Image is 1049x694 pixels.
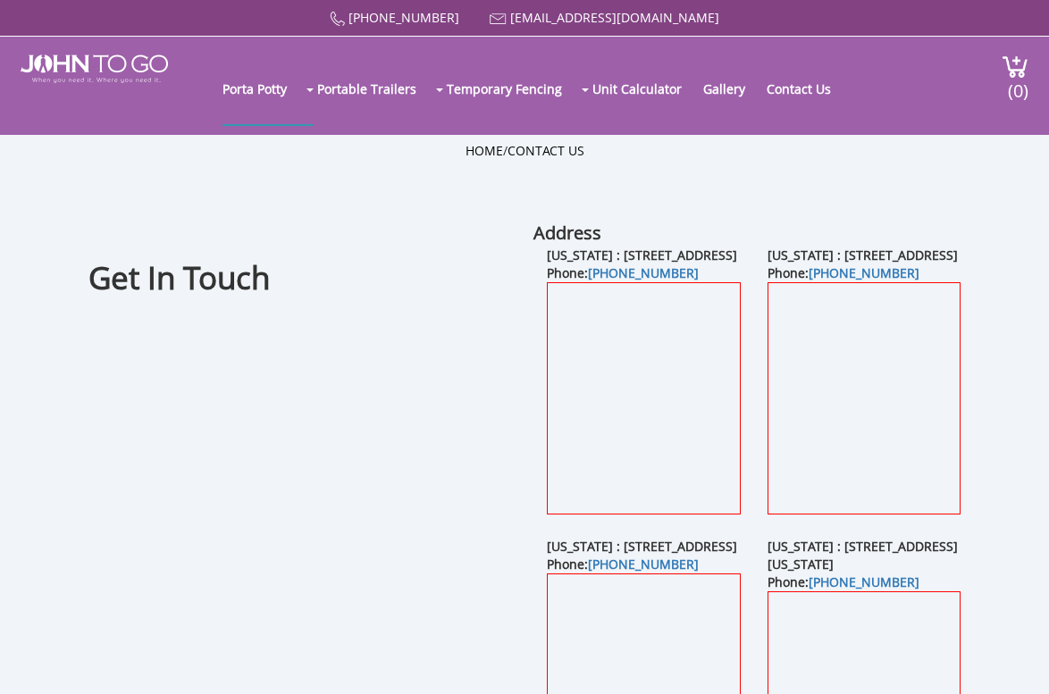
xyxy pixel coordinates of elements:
[1002,54,1028,79] img: cart a
[768,264,919,281] b: Phone:
[768,538,958,573] b: [US_STATE] : [STREET_ADDRESS][US_STATE]
[533,221,601,245] b: Address
[809,264,919,281] a: [PHONE_NUMBER]
[490,13,507,25] img: Mail
[466,142,503,159] a: Home
[809,573,919,590] a: [PHONE_NUMBER]
[547,556,699,573] b: Phone:
[1007,64,1028,103] span: (0)
[767,53,849,124] a: Contact Us
[330,12,345,27] img: Call
[547,538,737,555] b: [US_STATE] : [STREET_ADDRESS]
[510,9,719,26] a: [EMAIL_ADDRESS][DOMAIN_NAME]
[447,53,580,124] a: Temporary Fencing
[508,142,584,159] a: Contact Us
[588,264,699,281] a: [PHONE_NUMBER]
[222,53,305,124] a: Porta Potty
[703,53,763,124] a: Gallery
[317,53,434,124] a: Portable Trailers
[547,264,699,281] b: Phone:
[21,54,168,83] img: JOHN to go
[88,256,520,299] h1: Get In Touch
[768,247,958,263] b: [US_STATE] : [STREET_ADDRESS]
[466,142,584,160] ul: /
[547,247,737,263] b: [US_STATE] : [STREET_ADDRESS]
[978,623,1049,694] button: Live Chat
[588,556,699,573] a: [PHONE_NUMBER]
[348,9,459,26] a: [PHONE_NUMBER]
[768,573,919,590] b: Phone:
[592,53,700,124] a: Unit Calculator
